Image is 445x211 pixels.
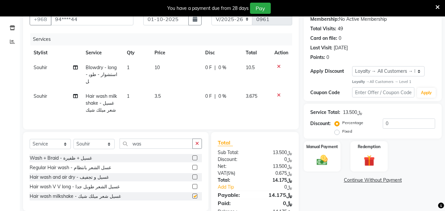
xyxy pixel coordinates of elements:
[154,65,160,70] span: 10
[310,68,352,75] div: Apply Discount
[360,154,378,167] img: _gift.svg
[218,93,226,100] span: 0 %
[30,193,121,200] div: Hair wash milkshake - غسيل شعر ميلك شيك
[417,88,436,98] button: Apply
[30,155,92,162] div: Wash + Braid - غسيل + ظفيرة
[352,79,370,84] strong: Loyalty →
[218,170,226,176] span: VAT
[326,54,329,61] div: 0
[213,163,255,170] div: Net:
[310,109,340,116] div: Service Total:
[255,170,297,177] div: ﷼0.675
[213,149,255,156] div: Sub Total:
[30,164,111,171] div: Regular Hair wash - غسل الشعر بانتظام
[82,45,123,60] th: Service
[338,25,343,32] div: 49
[218,64,226,71] span: 0 %
[34,93,47,99] span: Souhir
[205,93,212,100] span: 0 F
[342,128,352,134] label: Fixed
[255,149,297,156] div: ﷼13.500
[30,174,109,181] div: Hair wash and air dry - غسيل و تجفيف
[30,13,51,25] button: +968
[120,139,193,149] input: Search or Scan
[270,45,292,60] th: Action
[352,79,435,85] div: All Customers → Level 1
[167,5,249,12] div: You have a payment due from 28 days
[151,45,202,60] th: Price
[310,54,325,61] div: Points:
[205,64,212,71] span: 0 F
[86,65,117,84] span: Blowdry - long - استشوار - طويل
[255,177,297,184] div: ﷼14.175
[214,93,216,100] span: |
[34,65,47,70] span: Souhir
[213,177,255,184] div: Total:
[334,44,348,51] div: [DATE]
[255,191,297,199] div: ﷼14.175
[306,144,338,150] label: Manual Payment
[127,65,129,70] span: 1
[213,170,255,177] div: ( )
[310,89,352,96] div: Coupon Code
[310,120,331,127] div: Discount:
[343,109,362,116] div: ﷼13.500
[154,93,161,99] span: 3.5
[228,171,234,176] span: 5%
[310,25,336,32] div: Total Visits:
[310,35,337,42] div: Card on file:
[213,184,262,191] a: Add Tip
[352,87,414,97] input: Enter Offer / Coupon Code
[246,65,255,70] span: 10.5
[51,13,133,25] input: Search by Name/Mobile/Email/Code
[310,16,339,23] div: Membership:
[127,93,129,99] span: 1
[305,177,440,184] a: Continue Without Payment
[213,191,255,199] div: Payable:
[313,154,331,166] img: _cash.svg
[310,44,332,51] div: Last Visit:
[123,45,151,60] th: Qty
[30,33,297,45] div: Services
[218,139,233,146] span: Total
[30,183,120,190] div: Hair wash V V long - غسيل الشعر طويل جدا
[214,64,216,71] span: |
[339,35,341,42] div: 0
[213,199,255,207] div: Paid:
[255,156,297,163] div: ﷼0
[86,93,117,113] span: Hair wash milkshake - غسيل شعر ميلك شيك
[342,120,363,126] label: Percentage
[250,3,271,14] button: Pay
[242,45,270,60] th: Total
[262,184,297,191] div: ﷼0
[255,163,297,170] div: ﷼13.500
[201,45,242,60] th: Disc
[213,156,255,163] div: Discount:
[358,144,380,150] label: Redemption
[246,93,257,99] span: 3.675
[30,45,82,60] th: Stylist
[310,16,435,23] div: No Active Membership
[255,199,297,207] div: ﷼0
